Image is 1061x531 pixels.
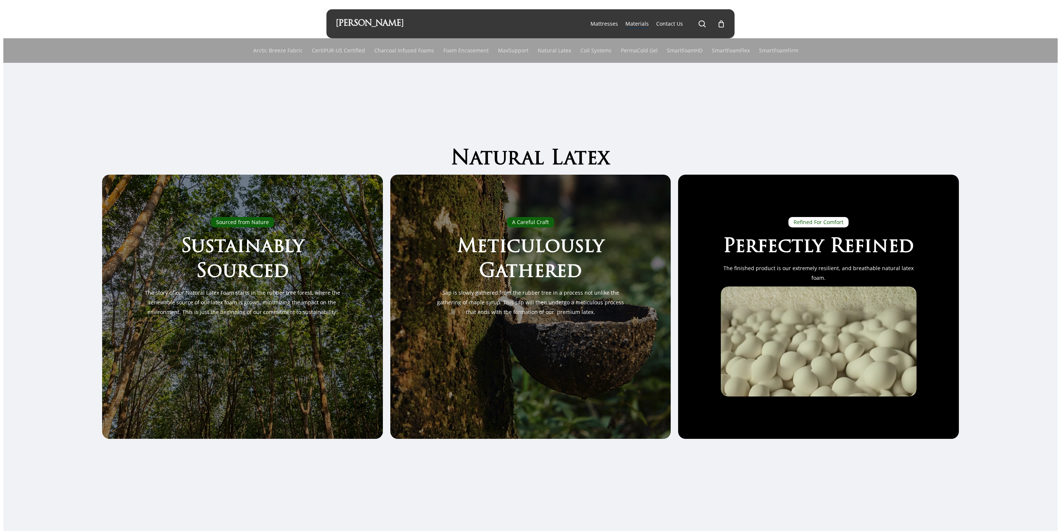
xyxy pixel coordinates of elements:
[253,38,303,63] a: Arctic Breeze Fabric
[374,38,434,63] a: Charcoal Infused Foams
[788,217,849,227] div: Refined For Comfort
[144,288,340,317] p: The story of our Natural Latex Foam starts in the rubber tree forest, where the renewable source ...
[721,235,917,260] h3: Perfectly Refined
[433,235,628,285] h3: Meticulously Gathered
[625,20,649,27] a: Materials
[656,20,683,27] a: Contact Us
[580,38,612,63] a: Coil Systems
[759,38,798,63] a: SmartFoamFirm
[721,263,917,283] p: The finished product is our extremely resilient, and breathable natural latex foam.
[590,20,618,27] a: Mattresses
[717,20,725,28] a: Cart
[211,217,274,227] div: Sourced from Nature
[538,38,571,63] a: Natural Latex
[507,217,554,227] div: A Careful Craft
[621,38,658,63] a: PermaCold Gel
[336,20,404,28] a: [PERSON_NAME]
[498,38,528,63] a: MaxSupport
[443,38,489,63] a: Foam Encasement
[667,38,703,63] a: SmartFoamHD
[451,149,610,169] span: Natural Latex
[433,288,628,317] p: Sap is slowly gathered from the rubber tree in a process not unlike the gathering of maple syrup....
[587,9,725,38] nav: Main Menu
[312,38,365,63] a: CertiPUR-US Certified
[712,38,750,63] a: SmartFoamFlex
[144,235,340,285] h3: Sustainably Sourced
